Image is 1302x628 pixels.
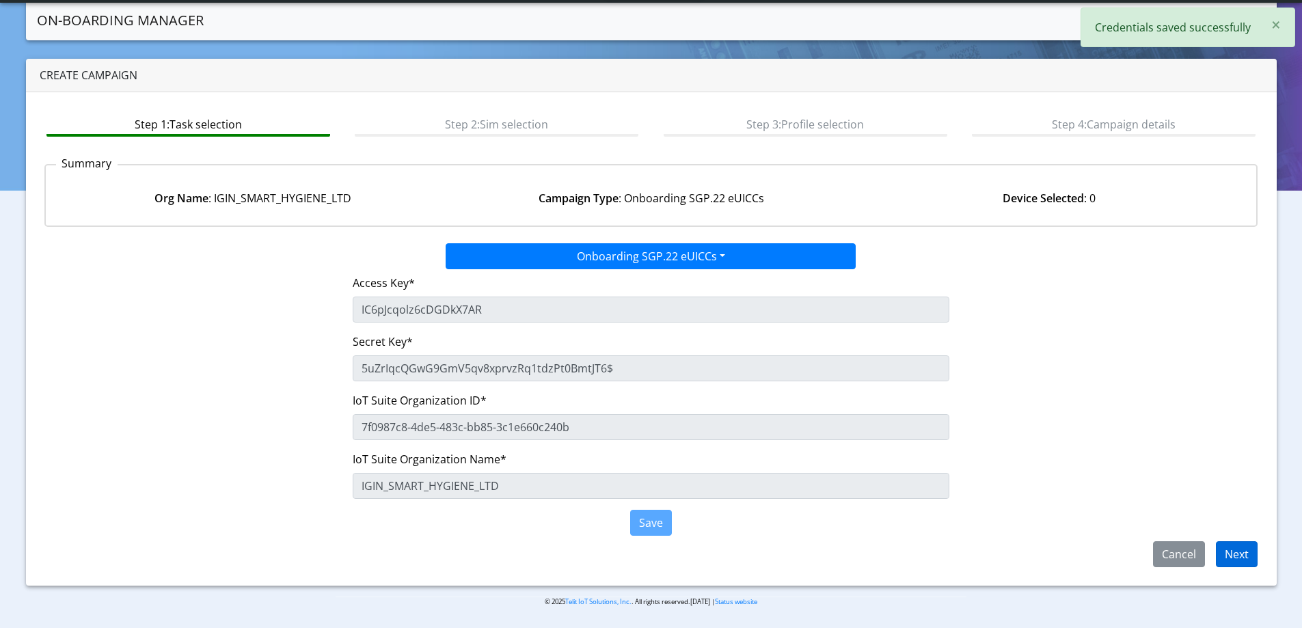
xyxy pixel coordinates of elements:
btn: Step 2: Sim selection [355,111,638,137]
a: Status website [715,597,757,606]
a: Campaigns [1084,5,1157,33]
strong: Org Name [154,191,208,206]
button: Close [1258,8,1294,41]
div: : Onboarding SGP.22 eUICCs [452,190,850,206]
div: : IGIN_SMART_HYGIENE_LTD [54,190,452,206]
strong: Device Selected [1003,191,1084,206]
button: Save [630,510,672,536]
p: Summary [56,155,118,172]
label: IoT Suite Organization Name* [353,451,506,467]
btn: Step 4: Campaign details [972,111,1256,137]
p: © 2025 . All rights reserved.[DATE] | [336,597,966,607]
button: Cancel [1153,541,1205,567]
label: IoT Suite Organization ID* [353,392,487,409]
a: On-Boarding Manager [37,7,204,34]
p: Credentials saved successfully [1095,19,1251,36]
label: Secret Key* [353,333,413,350]
a: Create campaign [1157,5,1266,33]
button: Onboarding SGP.22 eUICCs [446,243,856,269]
label: Access Key* [353,275,415,291]
div: : 0 [850,190,1248,206]
input: Secret Key [353,355,949,381]
div: Create campaign [26,59,1277,92]
strong: Campaign Type [539,191,619,206]
input: IoT Suite Organization Name [353,473,949,499]
button: Next [1216,541,1258,567]
input: IoT Suite Organization ID [353,414,949,440]
btn: Step 1: Task selection [46,111,330,137]
a: Telit IoT Solutions, Inc. [565,597,632,606]
span: × [1271,13,1281,36]
input: Access Key [353,297,949,323]
btn: Step 3: Profile selection [664,111,947,137]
